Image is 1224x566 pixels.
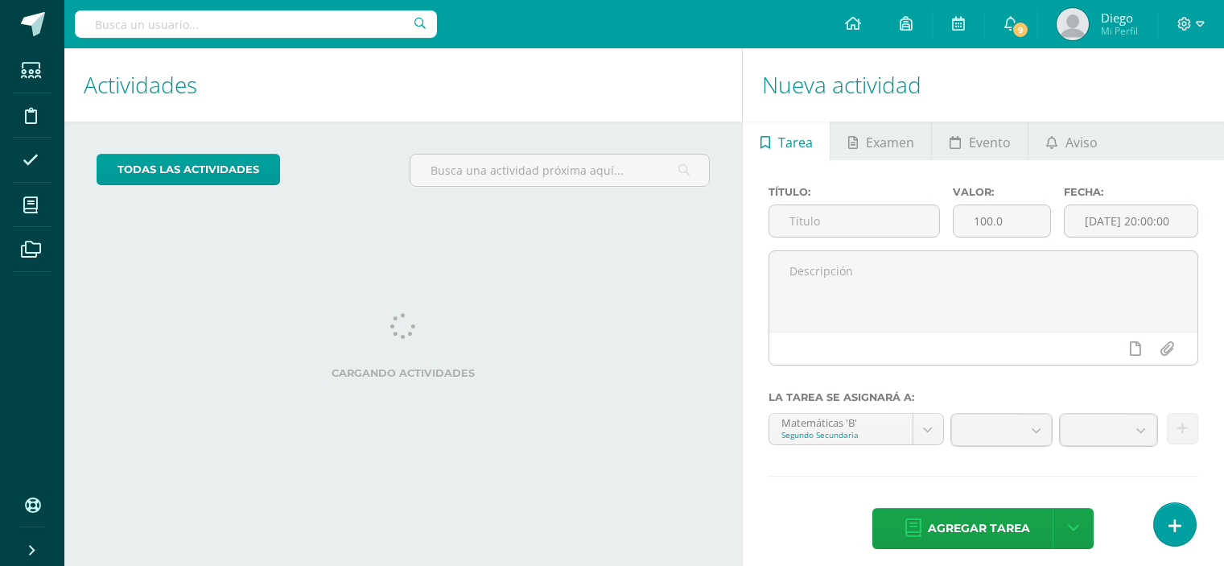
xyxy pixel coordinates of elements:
[954,205,1050,237] input: Puntos máximos
[1064,186,1198,198] label: Fecha:
[75,10,437,38] input: Busca un usuario...
[1065,123,1098,162] span: Aviso
[866,123,914,162] span: Examen
[769,186,940,198] label: Título:
[769,414,943,444] a: Matemáticas 'B'Segundo Secundaria
[830,122,931,160] a: Examen
[769,391,1198,403] label: La tarea se asignará a:
[97,367,710,379] label: Cargando actividades
[84,48,723,122] h1: Actividades
[781,429,900,440] div: Segundo Secundaria
[1101,24,1138,38] span: Mi Perfil
[781,414,900,429] div: Matemáticas 'B'
[969,123,1011,162] span: Evento
[1101,10,1138,26] span: Diego
[928,509,1030,548] span: Agregar tarea
[953,186,1051,198] label: Valor:
[778,123,813,162] span: Tarea
[1011,21,1028,39] span: 9
[1028,122,1115,160] a: Aviso
[743,122,830,160] a: Tarea
[769,205,939,237] input: Título
[1065,205,1197,237] input: Fecha de entrega
[932,122,1028,160] a: Evento
[1057,8,1089,40] img: e1ecaa63abbcd92f15e98e258f47b918.png
[410,155,709,186] input: Busca una actividad próxima aquí...
[762,48,1205,122] h1: Nueva actividad
[97,154,280,185] a: todas las Actividades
